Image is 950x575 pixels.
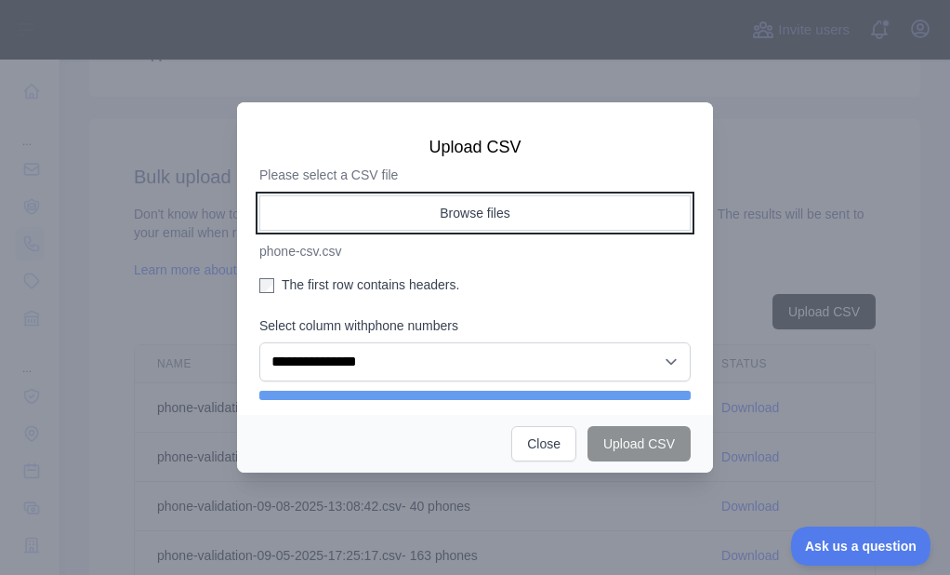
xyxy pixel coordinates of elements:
iframe: Toggle Customer Support [791,527,931,566]
h3: Upload CSV [259,136,691,158]
button: Upload CSV [587,426,691,461]
label: The first row contains headers. [259,275,691,294]
label: Select column with phone numbers [259,316,691,335]
p: Please select a CSV file [259,166,691,184]
p: phone-csv.csv [259,242,691,261]
button: Browse files [259,195,691,231]
input: The first row contains headers. [259,278,274,293]
button: Close [511,426,576,461]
